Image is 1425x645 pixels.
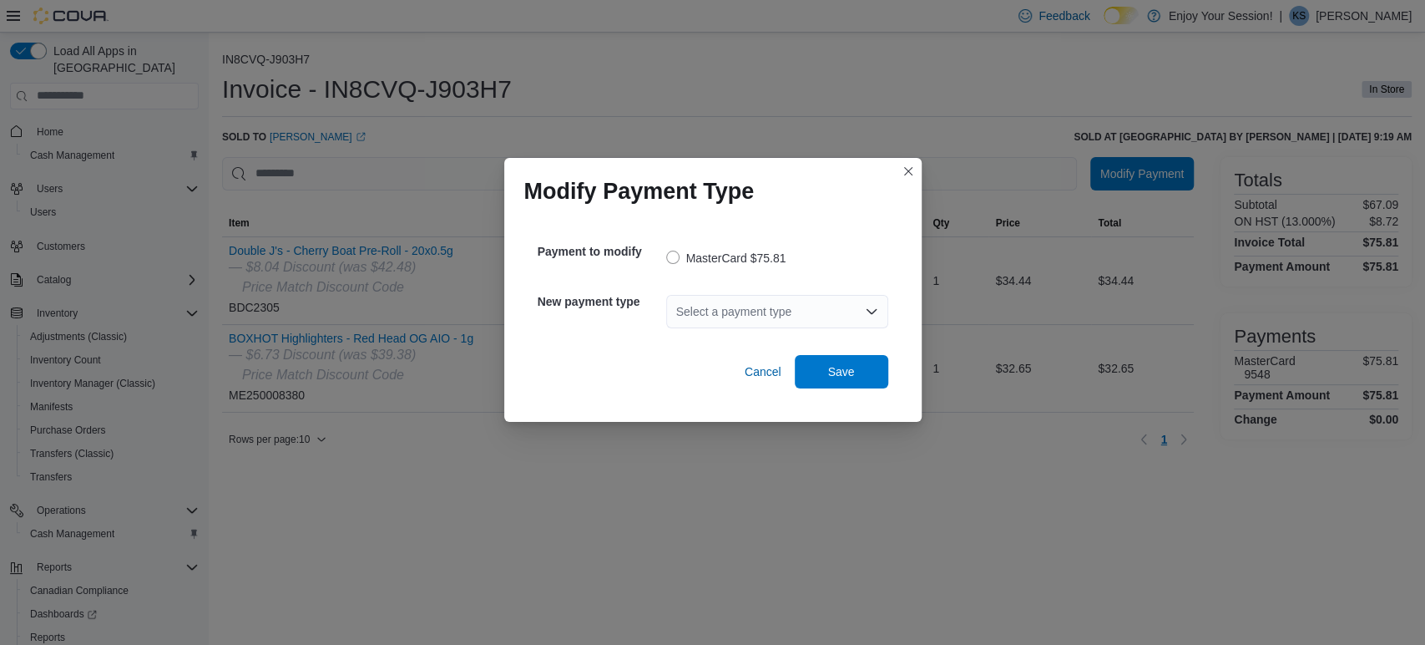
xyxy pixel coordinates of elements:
[738,355,788,389] button: Cancel
[538,235,663,268] h5: Payment to modify
[865,305,878,318] button: Open list of options
[745,363,781,380] span: Cancel
[676,302,678,322] input: Accessible screen reader label
[898,161,918,181] button: Closes this modal window
[828,363,855,380] span: Save
[538,285,663,318] h5: New payment type
[666,248,786,268] label: MasterCard $75.81
[795,355,888,389] button: Save
[524,178,755,205] h1: Modify Payment Type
